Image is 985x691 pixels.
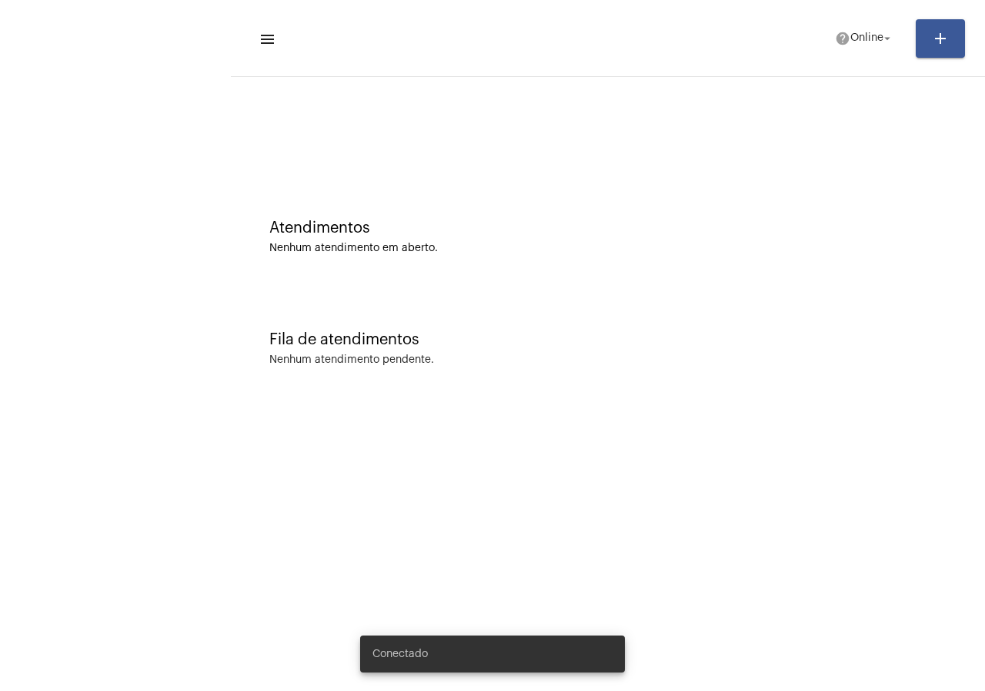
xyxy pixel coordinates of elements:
button: Online [826,23,903,54]
span: Conectado [372,646,428,662]
mat-icon: help [835,31,850,46]
mat-icon: arrow_drop_down [880,32,894,45]
div: Nenhum atendimento em aberto. [269,243,947,254]
span: Online [850,33,883,44]
div: Atendimentos [269,220,947,236]
div: Fila de atendimentos [269,331,947,348]
mat-icon: add [931,29,950,48]
div: Nenhum atendimento pendente. [269,354,434,366]
mat-icon: sidenav icon [259,30,274,49]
